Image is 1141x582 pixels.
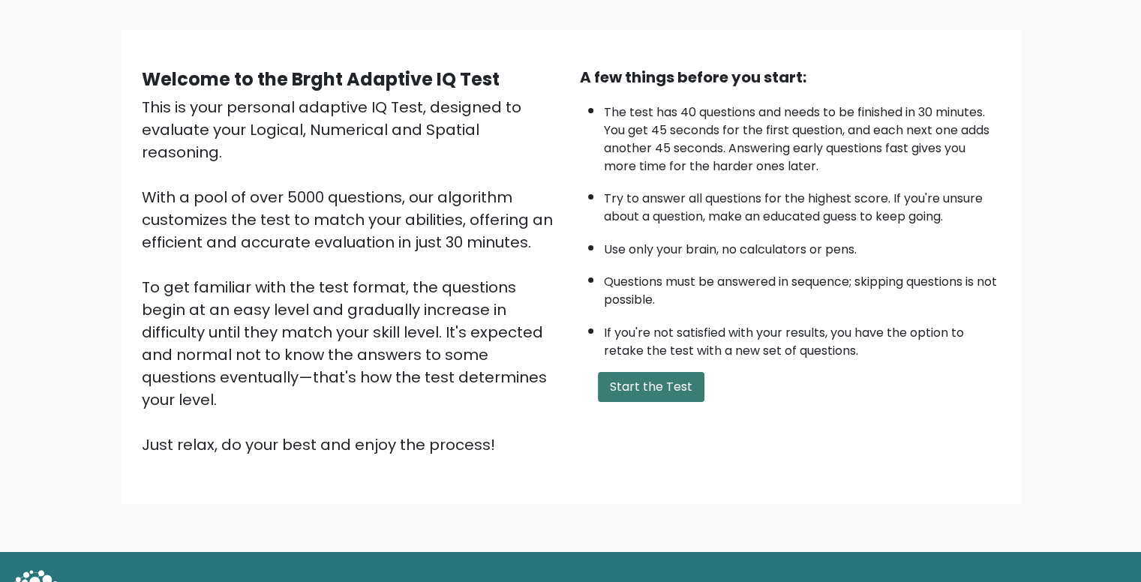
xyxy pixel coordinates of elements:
li: Use only your brain, no calculators or pens. [604,233,1000,259]
b: Welcome to the Brght Adaptive IQ Test [142,67,500,91]
li: If you're not satisfied with your results, you have the option to retake the test with a new set ... [604,316,1000,360]
div: This is your personal adaptive IQ Test, designed to evaluate your Logical, Numerical and Spatial ... [142,96,562,456]
button: Start the Test [598,372,704,402]
li: The test has 40 questions and needs to be finished in 30 minutes. You get 45 seconds for the firs... [604,96,1000,175]
li: Try to answer all questions for the highest score. If you're unsure about a question, make an edu... [604,182,1000,226]
li: Questions must be answered in sequence; skipping questions is not possible. [604,265,1000,309]
div: A few things before you start: [580,66,1000,88]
